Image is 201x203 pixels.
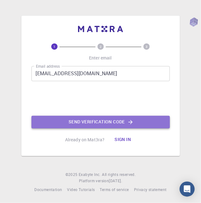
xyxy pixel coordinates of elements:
[134,187,167,192] span: Privacy statement
[146,44,148,49] text: 3
[100,187,129,192] span: Terms of service
[79,178,109,184] span: Platform version
[34,187,62,193] a: Documentation
[79,172,101,178] a: Exabyte Inc.
[65,172,79,178] span: © 2025
[65,137,105,143] p: Already on Mat3ra?
[100,187,129,193] a: Terms of service
[109,178,122,184] a: [DATE].
[53,86,148,111] iframe: reCAPTCHA
[180,182,195,197] div: Open Intercom Messenger
[67,187,95,193] a: Video Tutorials
[134,187,167,193] a: Privacy statement
[31,116,170,128] button: Send verification code
[109,178,122,183] span: [DATE] .
[34,187,62,192] span: Documentation
[100,44,102,49] text: 2
[67,187,95,192] span: Video Tutorials
[109,133,136,146] button: Sign in
[36,64,60,69] label: Email address
[89,55,112,61] p: Enter email
[79,172,101,177] span: Exabyte Inc.
[102,172,136,178] span: All rights reserved.
[53,44,55,49] text: 1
